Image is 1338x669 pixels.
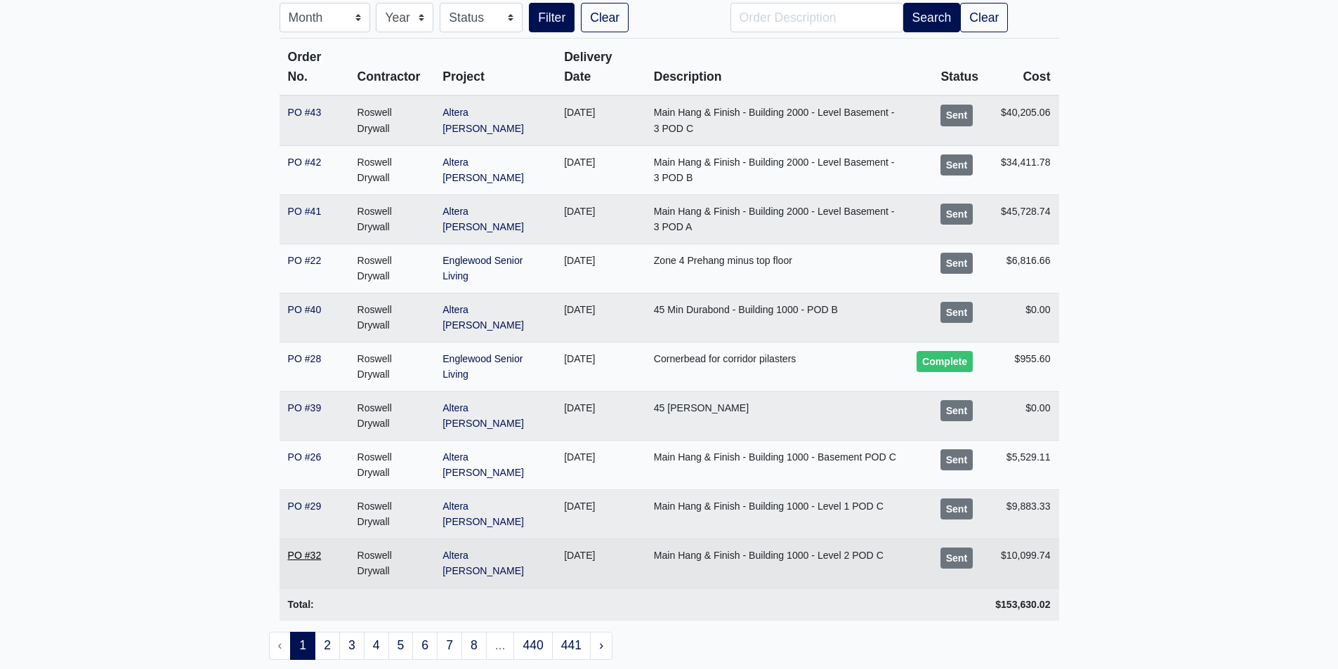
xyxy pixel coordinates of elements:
[349,39,435,96] th: Contractor
[442,451,524,479] a: Altera [PERSON_NAME]
[288,304,322,315] a: PO #40
[987,440,1058,489] td: $5,529.11
[349,145,435,194] td: Roswell Drywall
[349,440,435,489] td: Roswell Drywall
[349,489,435,538] td: Roswell Drywall
[645,538,908,588] td: Main Hang & Finish - Building 1000 - Level 2 POD C
[556,391,645,440] td: [DATE]
[645,95,908,145] td: Main Hang & Finish - Building 2000 - Level Basement - 3 POD C
[288,353,322,364] a: PO #28
[917,351,973,372] div: Complete
[442,353,523,380] a: Englewood Senior Living
[940,449,973,470] div: Sent
[288,501,322,512] a: PO #29
[349,244,435,293] td: Roswell Drywall
[987,391,1058,440] td: $0.00
[315,632,340,660] a: 2
[288,206,322,217] a: PO #41
[903,3,961,32] button: Search
[645,489,908,538] td: Main Hang & Finish - Building 1000 - Level 1 POD C
[645,194,908,244] td: Main Hang & Finish - Building 2000 - Level Basement - 3 POD A
[645,39,908,96] th: Description
[556,342,645,391] td: [DATE]
[940,498,973,519] div: Sent
[349,391,435,440] td: Roswell Drywall
[940,204,973,225] div: Sent
[442,402,524,430] a: Altera [PERSON_NAME]
[987,244,1058,293] td: $6,816.66
[280,39,349,96] th: Order No.
[940,105,973,126] div: Sent
[987,194,1058,244] td: $45,728.74
[442,107,524,134] a: Altera [PERSON_NAME]
[645,342,908,391] td: Cornerbead for corridor pilasters
[288,107,322,118] a: PO #43
[269,632,291,660] li: « Previous
[645,293,908,342] td: 45 Min Durabond - Building 1000 - POD B
[442,304,524,331] a: Altera [PERSON_NAME]
[987,145,1058,194] td: $34,411.78
[349,342,435,391] td: Roswell Drywall
[940,548,973,569] div: Sent
[987,489,1058,538] td: $9,883.33
[442,255,523,282] a: Englewood Senior Living
[987,39,1058,96] th: Cost
[434,39,556,96] th: Project
[960,3,1008,32] a: Clear
[556,538,645,588] td: [DATE]
[339,632,365,660] a: 3
[645,440,908,489] td: Main Hang & Finish - Building 1000 - Basement POD C
[556,145,645,194] td: [DATE]
[288,599,314,610] strong: Total:
[581,3,629,32] a: Clear
[437,632,462,660] a: 7
[556,95,645,145] td: [DATE]
[412,632,438,660] a: 6
[288,255,322,266] a: PO #22
[987,293,1058,342] td: $0.00
[364,632,389,660] a: 4
[442,501,524,528] a: Altera [PERSON_NAME]
[730,3,903,32] input: Order Description
[288,402,322,413] a: PO #39
[987,538,1058,588] td: $10,099.74
[645,145,908,194] td: Main Hang & Finish - Building 2000 - Level Basement - 3 POD B
[590,632,612,660] a: Next »
[940,302,973,323] div: Sent
[442,206,524,233] a: Altera [PERSON_NAME]
[556,194,645,244] td: [DATE]
[556,39,645,96] th: Delivery Date
[349,95,435,145] td: Roswell Drywall
[349,194,435,244] td: Roswell Drywall
[529,3,575,32] button: Filter
[995,599,1050,610] strong: $153,630.02
[556,244,645,293] td: [DATE]
[288,550,322,561] a: PO #32
[442,550,524,577] a: Altera [PERSON_NAME]
[349,538,435,588] td: Roswell Drywall
[461,632,487,660] a: 8
[290,632,315,660] span: 1
[552,632,591,660] a: 441
[556,440,645,489] td: [DATE]
[987,342,1058,391] td: $955.60
[940,154,973,175] div: Sent
[513,632,552,660] a: 440
[987,95,1058,145] td: $40,205.06
[645,391,908,440] td: 45 [PERSON_NAME]
[940,400,973,421] div: Sent
[388,632,414,660] a: 5
[442,157,524,184] a: Altera [PERSON_NAME]
[288,451,322,463] a: PO #26
[556,293,645,342] td: [DATE]
[349,293,435,342] td: Roswell Drywall
[556,489,645,538] td: [DATE]
[288,157,322,168] a: PO #42
[908,39,987,96] th: Status
[940,253,973,274] div: Sent
[645,244,908,293] td: Zone 4 Prehang minus top floor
